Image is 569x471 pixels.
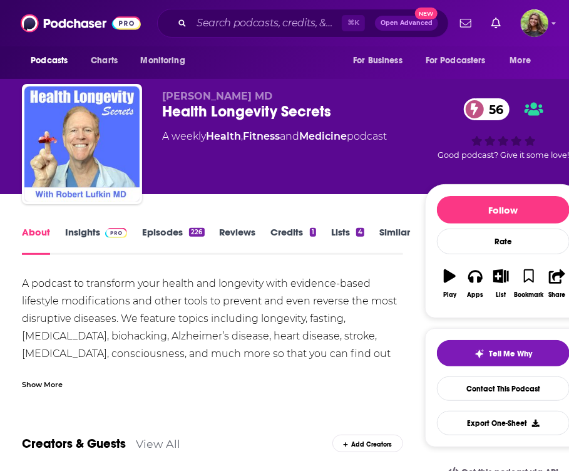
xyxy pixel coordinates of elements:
[22,436,126,452] a: Creators & Guests
[220,226,256,255] a: Reviews
[467,291,483,299] div: Apps
[91,52,118,70] span: Charts
[426,52,486,70] span: For Podcasters
[510,52,531,70] span: More
[24,86,140,202] img: Health Longevity Secrets
[521,9,548,37] span: Logged in as reagan34226
[280,130,299,142] span: and
[356,228,364,237] div: 4
[521,9,548,37] button: Show profile menu
[21,11,141,35] img: Podchaser - Follow, Share and Rate Podcasts
[243,130,280,142] a: Fitness
[22,226,50,255] a: About
[381,20,433,26] span: Open Advanced
[331,226,364,255] a: Lists4
[514,261,545,306] button: Bookmark
[438,150,569,160] span: Good podcast? Give it some love!
[418,49,504,73] button: open menu
[486,13,506,34] a: Show notifications dropdown
[501,49,547,73] button: open menu
[131,49,201,73] button: open menu
[136,437,180,450] a: View All
[375,16,438,31] button: Open AdvancedNew
[31,52,68,70] span: Podcasts
[415,8,438,19] span: New
[22,49,84,73] button: open menu
[192,13,342,33] input: Search podcasts, credits, & more...
[157,9,449,38] div: Search podcasts, credits, & more...
[342,15,365,31] span: ⌘ K
[476,98,510,120] span: 56
[496,291,506,299] div: List
[65,226,127,255] a: InsightsPodchaser Pro
[463,261,488,306] button: Apps
[490,349,533,359] span: Tell Me Why
[189,228,204,237] div: 226
[332,435,402,452] div: Add Creators
[162,90,272,102] span: [PERSON_NAME] MD
[379,226,410,255] a: Similar
[206,130,241,142] a: Health
[548,291,565,299] div: Share
[140,52,185,70] span: Monitoring
[344,49,418,73] button: open menu
[455,13,476,34] a: Show notifications dropdown
[464,98,510,120] a: 56
[443,291,456,299] div: Play
[83,49,125,73] a: Charts
[271,226,316,255] a: Credits1
[353,52,402,70] span: For Business
[299,130,347,142] a: Medicine
[488,261,514,306] button: List
[142,226,204,255] a: Episodes226
[437,261,463,306] button: Play
[241,130,243,142] span: ,
[162,129,387,144] div: A weekly podcast
[474,349,484,359] img: tell me why sparkle
[310,228,316,237] div: 1
[521,9,548,37] img: User Profile
[515,291,544,299] div: Bookmark
[105,228,127,238] img: Podchaser Pro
